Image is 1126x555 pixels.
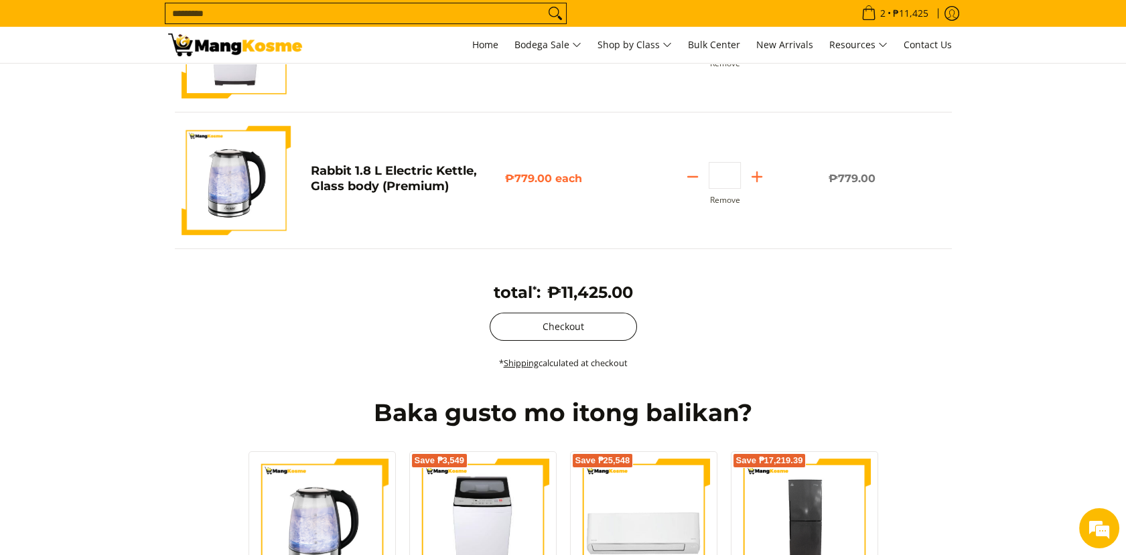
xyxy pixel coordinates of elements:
[897,27,959,63] a: Contact Us
[829,37,888,54] span: Resources
[311,163,477,193] a: Rabbit 1.8 L Electric Kettle, Glass body (Premium)
[315,27,959,63] nav: Main Menu
[710,59,740,68] button: Remove
[857,6,932,21] span: •
[677,166,709,187] button: Subtract
[736,457,803,465] span: Save ₱17,219.39
[547,283,633,302] span: ₱11,425.00
[681,27,747,63] a: Bulk Center
[829,172,875,185] span: ₱779.00
[575,457,630,465] span: Save ₱25,548
[710,195,740,205] button: Remove
[78,169,185,304] span: We're online!
[70,75,225,92] div: Chat with us now
[182,126,291,235] img: Default Title Rabbit 1.8 L Electric Kettle, Glass body (Premium)
[823,27,894,63] a: Resources
[490,313,637,341] button: Checkout
[168,33,302,56] img: Your Shopping Cart | Mang Kosme
[597,37,672,54] span: Shop by Class
[494,283,541,303] h3: total :
[904,38,952,51] span: Contact Us
[688,38,740,51] span: Bulk Center
[505,172,582,185] span: ₱779.00 each
[591,27,679,63] a: Shop by Class
[466,27,505,63] a: Home
[514,37,581,54] span: Bodega Sale
[7,366,255,412] textarea: Type your message and hit 'Enter'
[472,38,498,51] span: Home
[756,38,813,51] span: New Arrivals
[415,457,465,465] span: Save ₱3,549
[504,357,539,369] a: Shipping
[311,19,466,64] a: Condura 7.5 KG Top Load Non-Inverter Washing Machine (Class A)
[545,3,566,23] button: Search
[741,166,773,187] button: Add
[508,27,588,63] a: Bodega Sale
[168,398,959,428] h2: Baka gusto mo itong balikan?
[750,27,820,63] a: New Arrivals
[878,9,888,18] span: 2
[891,9,930,18] span: ₱11,425
[220,7,252,39] div: Minimize live chat window
[499,357,628,369] small: * calculated at checkout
